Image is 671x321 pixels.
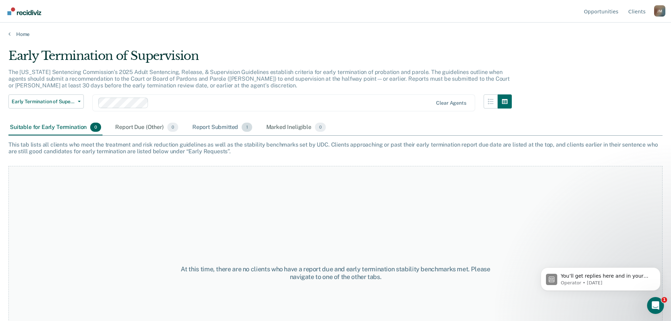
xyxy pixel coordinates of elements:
[654,5,665,17] button: Profile dropdown button
[315,123,326,132] span: 0
[8,120,102,135] div: Suitable for Early Termination0
[242,123,252,132] span: 1
[654,5,665,17] div: J M
[172,265,499,280] div: At this time, there are no clients who have a report due and early termination stability benchmar...
[436,100,466,106] div: Clear agents
[12,99,75,105] span: Early Termination of Supervision
[167,123,178,132] span: 0
[647,297,664,314] iframe: Intercom live chat
[530,253,671,302] iframe: Intercom notifications message
[8,49,512,69] div: Early Termination of Supervision
[8,69,510,89] p: The [US_STATE] Sentencing Commission’s 2025 Adult Sentencing, Release, & Supervision Guidelines e...
[90,123,101,132] span: 0
[8,141,663,155] div: This tab lists all clients who meet the treatment and risk reduction guidelines as well as the st...
[661,297,667,303] span: 1
[114,120,179,135] div: Report Due (Other)0
[8,31,663,37] a: Home
[7,7,41,15] img: Recidiviz
[265,120,328,135] div: Marked Ineligible0
[8,94,84,109] button: Early Termination of Supervision
[191,120,254,135] div: Report Submitted1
